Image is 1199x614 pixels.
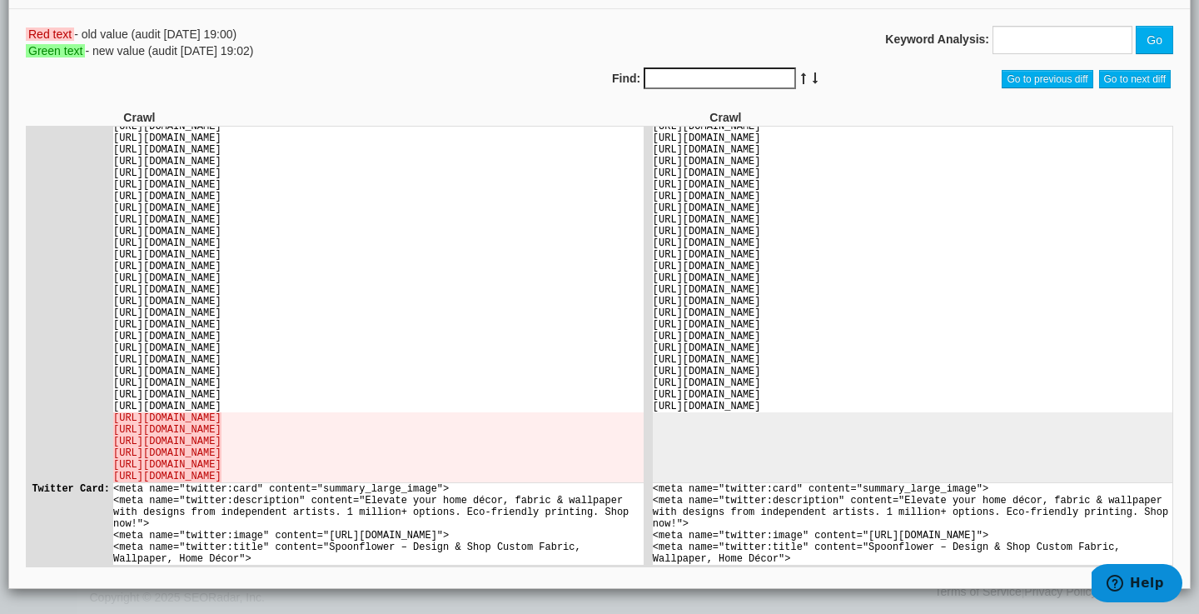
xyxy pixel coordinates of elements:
td: [URL][DOMAIN_NAME] [626,41,1146,52]
strong: Crawl [123,111,155,124]
td: [URL][DOMAIN_NAME] [626,169,1146,181]
td: [URL][DOMAIN_NAME] [87,227,617,239]
td: [URL][DOMAIN_NAME] [626,64,1146,76]
td: [URL][DOMAIN_NAME] [626,52,1146,64]
td: [URL][DOMAIN_NAME] [626,251,1146,262]
td: [URL][DOMAIN_NAME] [626,146,1146,157]
td: [URL][DOMAIN_NAME] [87,111,617,122]
td: [URL][DOMAIN_NAME] [626,181,1146,192]
td: [URL][DOMAIN_NAME] [87,169,617,181]
td: [URL][DOMAIN_NAME] [87,204,617,216]
td: [URL][DOMAIN_NAME] [87,17,617,29]
td: [URL][DOMAIN_NAME] [87,192,617,204]
del: [URL][DOMAIN_NAME] [87,344,195,356]
td: [URL][DOMAIN_NAME] [87,134,617,146]
del: [URL][DOMAIN_NAME] [87,309,195,321]
del: [URL][DOMAIN_NAME] [87,286,195,297]
td: [URL][DOMAIN_NAME] [626,6,1146,17]
td: [URL][DOMAIN_NAME] [87,6,617,17]
label: Keyword Analysis: [885,31,989,47]
td: <meta name="twitter:description" content="Elevate your home décor, fabric & wallpaper with design... [87,368,617,403]
td: [URL][DOMAIN_NAME] [626,192,1146,204]
td: [URL][DOMAIN_NAME] [87,76,617,87]
td: [URL][DOMAIN_NAME] [626,134,1146,146]
td: [URL][DOMAIN_NAME] [626,227,1146,239]
td: [URL][DOMAIN_NAME] [626,239,1146,251]
span: Red text [26,27,74,41]
td: <meta name="twitter:card" content="summary_large_image"> [626,357,1146,368]
td: <meta name="twitter:card" content="summary_large_image"> [87,357,617,368]
td: <meta name="twitter:title" content="Spoonflower – Design & Shop Custom Fabric, Wallpaper, Home Dé... [626,415,1146,438]
del: [URL][DOMAIN_NAME] [87,321,195,332]
td: <meta name="twitter:title" content="Spoonflower – Design & Shop Custom Fabric, Wallpaper, Home Dé... [87,415,617,438]
td: [URL][DOMAIN_NAME] [87,29,617,41]
button: Go [1136,26,1173,54]
td: [URL][DOMAIN_NAME] [626,157,1146,169]
td: [URL][DOMAIN_NAME] [87,251,617,262]
td: [URL][DOMAIN_NAME] [626,99,1146,111]
td: [URL][DOMAIN_NAME] [626,122,1146,134]
td: [URL][DOMAIN_NAME] [626,76,1146,87]
td: [URL][DOMAIN_NAME] [626,216,1146,227]
td: [URL][DOMAIN_NAME] [87,41,617,52]
td: <meta name="twitter:description" content="Elevate your home décor, fabric & wallpaper with design... [626,368,1146,403]
td: [URL][DOMAIN_NAME] [87,274,617,286]
td: [URL][DOMAIN_NAME] [87,64,617,76]
del: [URL][DOMAIN_NAME] [87,332,195,344]
span: Go to next diff [1099,70,1172,88]
label: Find: [612,70,640,87]
td: [URL][DOMAIN_NAME] [87,157,617,169]
td: [URL][DOMAIN_NAME] [87,122,617,134]
span: Green text [26,44,85,57]
strong: Crawl [709,111,741,124]
td: [URL][DOMAIN_NAME] [87,262,617,274]
td: [URL][DOMAIN_NAME] [87,146,617,157]
td: [URL][DOMAIN_NAME] [626,204,1146,216]
td: [URL][DOMAIN_NAME] [626,17,1146,29]
del: [URL][DOMAIN_NAME] [87,297,195,309]
iframe: Opens a widget where you can find more information [1092,564,1182,606]
td: [URL][DOMAIN_NAME] [626,262,1146,274]
span: Go to previous diff [1002,70,1092,88]
td: [URL][DOMAIN_NAME] [626,87,1146,99]
td: [URL][DOMAIN_NAME] [87,99,617,111]
td: <meta name="twitter:image" content="[URL][DOMAIN_NAME]"> [626,403,1146,415]
td: [URL][DOMAIN_NAME] [626,111,1146,122]
td: <meta name="twitter:image" content="[URL][DOMAIN_NAME]"> [87,403,617,415]
td: [URL][DOMAIN_NAME] [626,274,1146,286]
td: [URL][DOMAIN_NAME] [87,216,617,227]
td: [URL][DOMAIN_NAME] [87,181,617,192]
td: [URL][DOMAIN_NAME] [87,52,617,64]
td: [URL][DOMAIN_NAME] [87,87,617,99]
td: [URL][DOMAIN_NAME] [626,29,1146,41]
div: - old value (audit [DATE] 19:00) - new value (audit [DATE] 19:02) [13,26,599,59]
td: [URL][DOMAIN_NAME] [87,239,617,251]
